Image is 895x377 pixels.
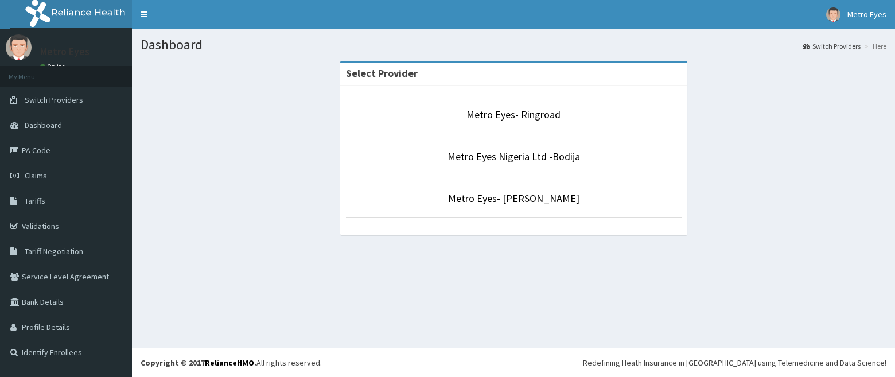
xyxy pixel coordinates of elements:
[25,120,62,130] span: Dashboard
[6,34,32,60] img: User Image
[25,246,83,256] span: Tariff Negotiation
[847,9,886,20] span: Metro Eyes
[40,46,89,57] p: Metro Eyes
[447,150,580,163] a: Metro Eyes Nigeria Ltd -Bodija
[25,95,83,105] span: Switch Providers
[346,67,418,80] strong: Select Provider
[141,37,886,52] h1: Dashboard
[826,7,840,22] img: User Image
[40,63,68,71] a: Online
[132,348,895,377] footer: All rights reserved.
[205,357,254,368] a: RelianceHMO
[583,357,886,368] div: Redefining Heath Insurance in [GEOGRAPHIC_DATA] using Telemedicine and Data Science!
[25,196,45,206] span: Tariffs
[862,41,886,51] li: Here
[466,108,561,121] a: Metro Eyes- Ringroad
[25,170,47,181] span: Claims
[141,357,256,368] strong: Copyright © 2017 .
[448,192,579,205] a: Metro Eyes- [PERSON_NAME]
[803,41,861,51] a: Switch Providers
